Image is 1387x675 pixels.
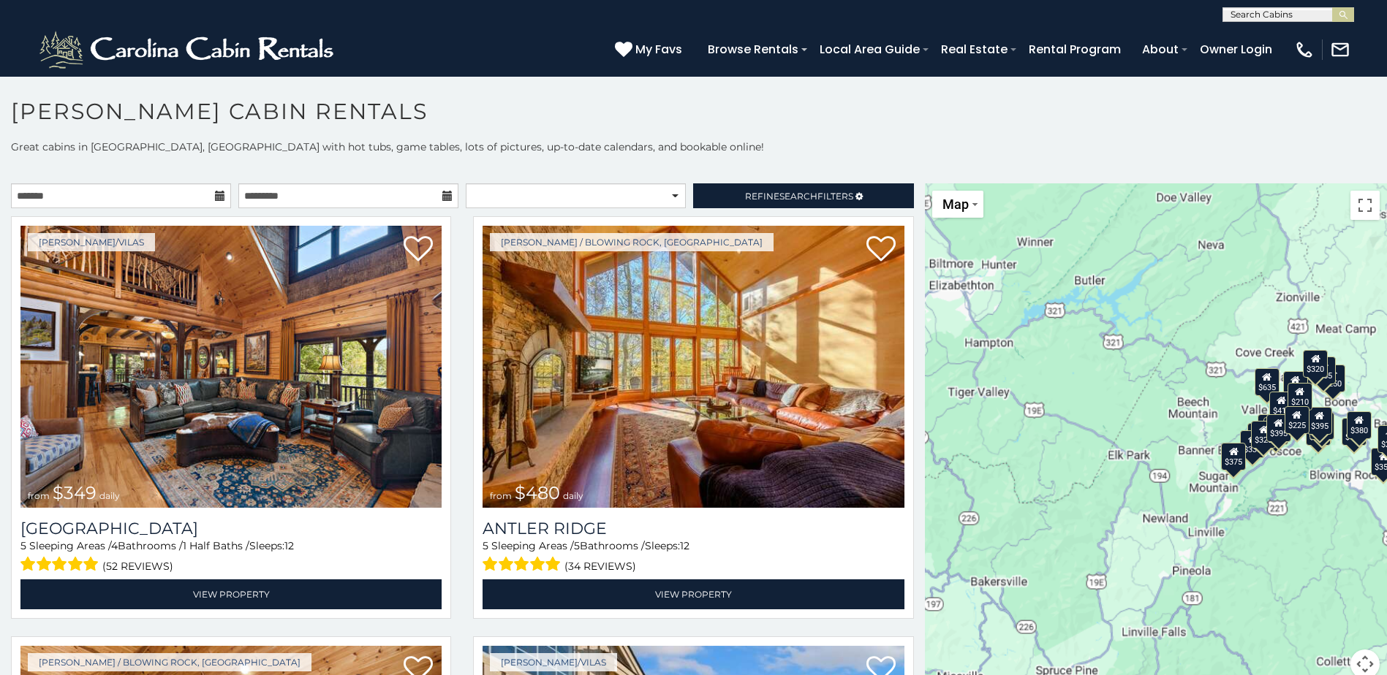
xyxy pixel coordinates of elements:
[1255,368,1280,396] div: $635
[111,539,118,552] span: 4
[932,191,983,218] button: Change map style
[1266,414,1291,442] div: $395
[1193,37,1280,62] a: Owner Login
[284,539,294,552] span: 12
[1283,371,1308,399] div: $565
[28,490,50,501] span: from
[53,482,97,503] span: $349
[28,653,311,671] a: [PERSON_NAME] / Blowing Rock, [GEOGRAPHIC_DATA]
[1307,407,1332,435] div: $395
[1303,350,1328,378] div: $320
[483,519,904,538] a: Antler Ridge
[1263,417,1288,445] div: $485
[1135,37,1186,62] a: About
[942,197,969,212] span: Map
[564,557,636,576] span: (34 reviews)
[700,37,806,62] a: Browse Rentals
[693,183,913,208] a: RefineSearchFilters
[490,490,512,501] span: from
[483,538,904,576] div: Sleeping Areas / Bathrooms / Sleeps:
[20,539,26,552] span: 5
[404,234,433,265] a: Add to favorites
[183,539,249,552] span: 1 Half Baths /
[483,579,904,609] a: View Property
[812,37,927,62] a: Local Area Guide
[635,40,682,58] span: My Favs
[1330,39,1350,60] img: mail-regular-white.png
[515,482,560,503] span: $480
[102,557,173,576] span: (52 reviews)
[680,539,689,552] span: 12
[1342,418,1367,446] div: $695
[490,233,774,251] a: [PERSON_NAME] / Blowing Rock, [GEOGRAPHIC_DATA]
[1350,191,1380,220] button: Toggle fullscreen view
[1309,412,1334,440] div: $675
[20,226,442,508] img: 1759438208_thumbnail.jpeg
[483,226,904,508] img: 1714397585_thumbnail.jpeg
[1221,443,1246,470] div: $375
[1294,39,1315,60] img: phone-regular-white.png
[20,519,442,538] a: [GEOGRAPHIC_DATA]
[483,226,904,508] a: from $480 daily
[1320,365,1345,392] div: $250
[1021,37,1128,62] a: Rental Program
[574,539,580,552] span: 5
[1269,392,1294,419] div: $410
[99,490,120,501] span: daily
[866,234,896,265] a: Add to favorites
[1285,406,1309,434] div: $225
[1287,383,1312,411] div: $210
[490,653,617,671] a: [PERSON_NAME]/Vilas
[20,226,442,508] a: from $349 daily
[745,191,853,202] span: Refine Filters
[1346,411,1371,439] div: $380
[779,191,817,202] span: Search
[20,519,442,538] h3: Diamond Creek Lodge
[483,539,488,552] span: 5
[20,579,442,609] a: View Property
[615,40,686,59] a: My Favs
[28,233,155,251] a: [PERSON_NAME]/Vilas
[1251,421,1276,449] div: $325
[37,28,340,72] img: White-1-2.png
[563,490,583,501] span: daily
[934,37,1015,62] a: Real Estate
[20,538,442,576] div: Sleeping Areas / Bathrooms / Sleeps:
